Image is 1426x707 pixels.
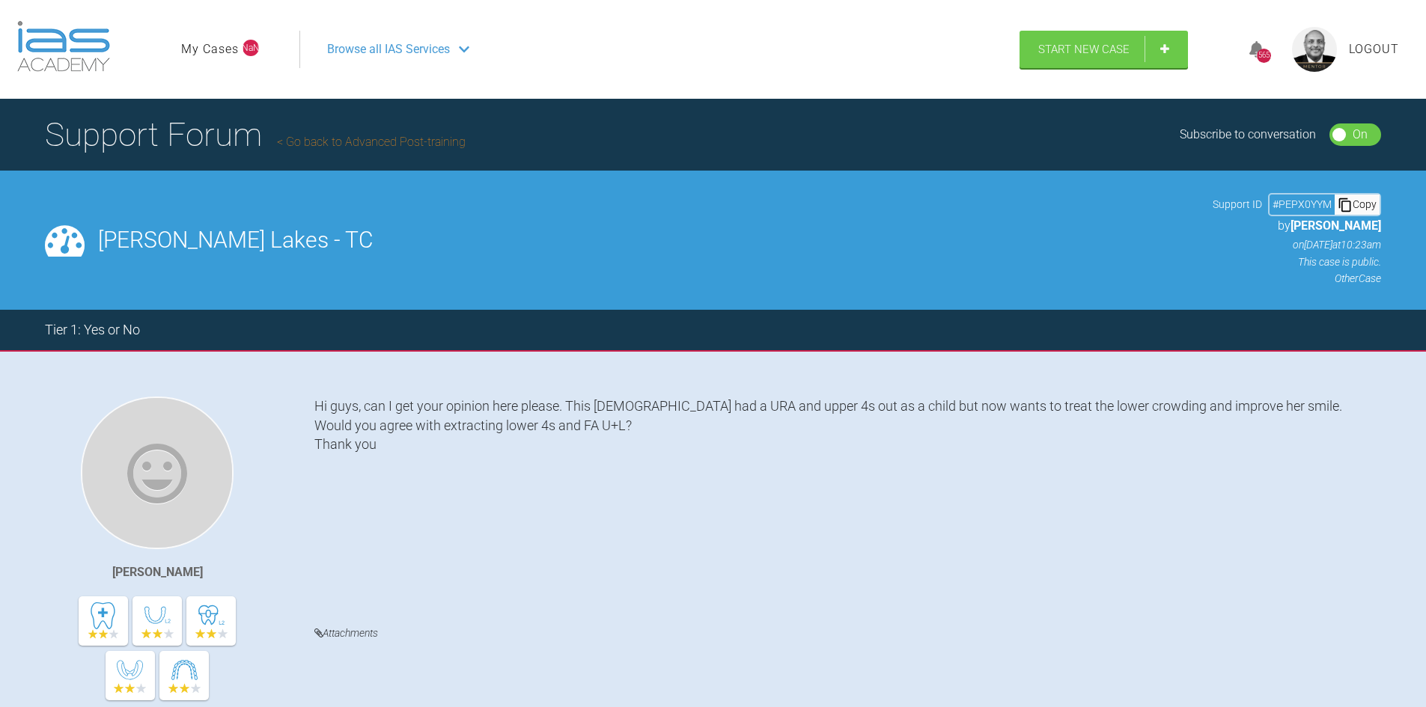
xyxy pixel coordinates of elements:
a: Logout [1349,40,1399,59]
a: My Cases [181,40,239,59]
div: Hi guys, can I get your opinion here please. This [DEMOGRAPHIC_DATA] had a URA and upper 4s out a... [314,397,1381,601]
span: Start New Case [1038,43,1130,56]
div: 15657 [1257,49,1271,63]
p: by [1213,216,1381,236]
a: Go back to Advanced Post-training [277,135,466,149]
p: This case is public. [1213,254,1381,270]
div: Tier 1: Yes or No [45,319,140,341]
div: On [1353,125,1368,144]
span: Support ID [1213,196,1262,212]
span: [PERSON_NAME] [1291,218,1381,233]
img: logo-light.3e3ef733.png [17,21,110,72]
img: profile.png [1292,27,1337,72]
h2: [PERSON_NAME] Lakes - TC [98,229,1199,251]
a: Start New Case [1020,31,1188,68]
img: Tom Crotty [81,397,234,549]
span: NaN [243,40,259,56]
div: Subscribe to conversation [1180,125,1316,144]
h1: Support Forum [45,108,466,161]
h4: Attachments [314,624,1381,643]
div: [PERSON_NAME] [112,563,203,582]
span: Browse all IAS Services [327,40,450,59]
div: # PEPX0YYM [1270,196,1335,212]
div: Copy [1335,195,1380,214]
p: Other Case [1213,270,1381,287]
p: on [DATE] at 10:23am [1213,236,1381,253]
